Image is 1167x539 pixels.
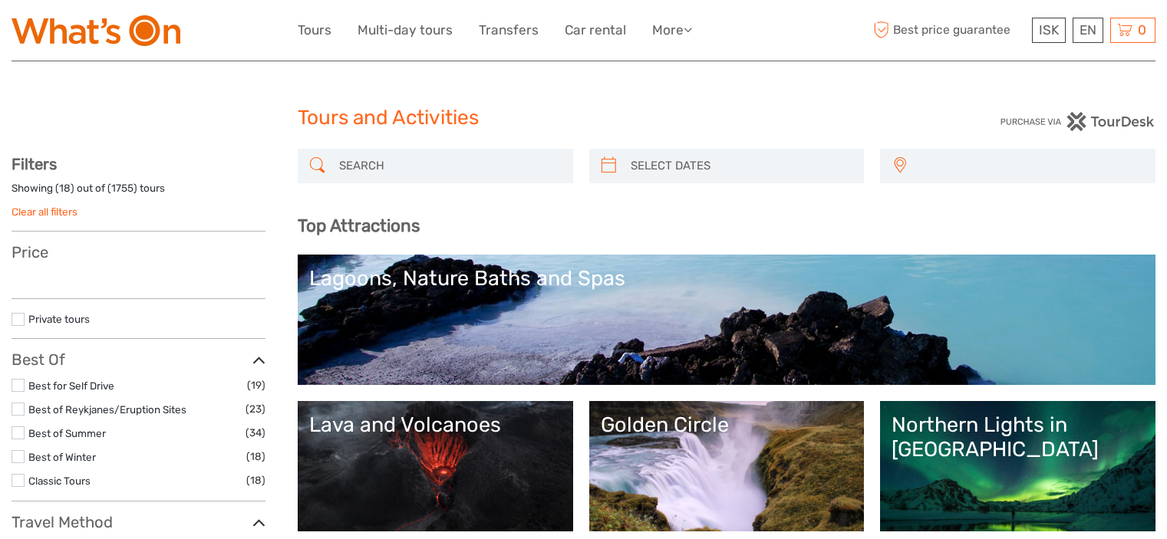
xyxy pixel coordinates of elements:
input: SEARCH [333,153,565,179]
a: Best of Summer [28,427,106,439]
span: ISK [1039,22,1059,38]
strong: Filters [12,155,57,173]
a: More [652,19,692,41]
a: Transfers [479,19,539,41]
span: (18) [246,448,265,465]
img: What's On [12,15,180,46]
a: Best for Self Drive [28,380,114,392]
a: Clear all filters [12,205,77,218]
h3: Best Of [12,350,265,369]
div: EN [1073,18,1103,43]
h3: Price [12,243,265,261]
label: 1755 [111,181,134,196]
img: PurchaseViaTourDesk.png [1000,112,1155,131]
div: Northern Lights in [GEOGRAPHIC_DATA] [892,412,1144,462]
span: (18) [246,472,265,489]
a: Lava and Volcanoes [309,412,562,520]
a: Classic Tours [28,475,91,487]
span: 0 [1136,22,1149,38]
input: SELECT DATES [625,153,857,179]
h1: Tours and Activities [298,106,870,130]
span: (23) [246,400,265,418]
label: 18 [59,181,71,196]
span: (34) [246,424,265,442]
div: Golden Circle [601,412,853,437]
span: Best price guarantee [869,18,1028,43]
b: Top Attractions [298,215,420,236]
a: Best of Reykjanes/Eruption Sites [28,403,186,416]
div: Lava and Volcanoes [309,412,562,437]
a: Golden Circle [601,412,853,520]
a: Private tours [28,313,90,325]
a: Car rental [565,19,626,41]
div: Showing ( ) out of ( ) tours [12,181,265,205]
a: Multi-day tours [358,19,453,41]
a: Best of Winter [28,451,96,463]
a: Tours [298,19,331,41]
h3: Travel Method [12,513,265,531]
a: Lagoons, Nature Baths and Spas [309,266,1144,373]
div: Lagoons, Nature Baths and Spas [309,266,1144,291]
a: Northern Lights in [GEOGRAPHIC_DATA] [892,412,1144,520]
span: (19) [247,376,265,394]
